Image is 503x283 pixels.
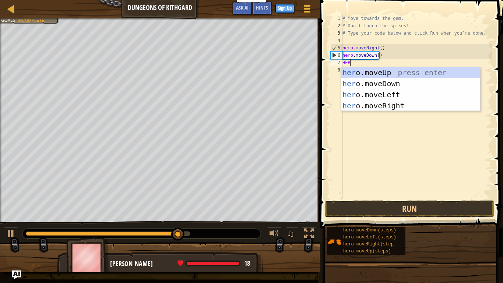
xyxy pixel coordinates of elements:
[343,228,396,233] span: hero.moveDown(steps)
[325,200,494,217] button: Run
[343,242,399,247] span: hero.moveRight(steps)
[330,29,342,37] div: 3
[110,259,256,269] div: [PERSON_NAME]
[343,235,396,240] span: hero.moveLeft(steps)
[330,66,342,74] div: 8
[287,228,294,239] span: ♫
[275,4,294,13] button: Sign Up
[66,237,109,278] img: thang_avatar_frame.png
[330,59,342,66] div: 7
[298,1,316,19] button: Show game menu
[232,1,252,15] button: Ask AI
[327,235,341,249] img: portrait.png
[330,37,342,44] div: 4
[331,52,342,59] div: 6
[331,44,342,52] div: 5
[302,227,316,242] button: Toggle fullscreen
[330,15,342,22] div: 1
[285,227,298,242] button: ♫
[12,270,21,279] button: Ask AI
[236,4,249,11] span: Ask AI
[330,22,342,29] div: 2
[343,249,391,254] span: hero.moveUp(steps)
[256,4,268,11] span: Hints
[267,227,282,242] button: Adjust volume
[244,259,250,268] span: 18
[4,227,18,242] button: Ctrl + P: Play
[177,260,250,267] div: health: 18 / 18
